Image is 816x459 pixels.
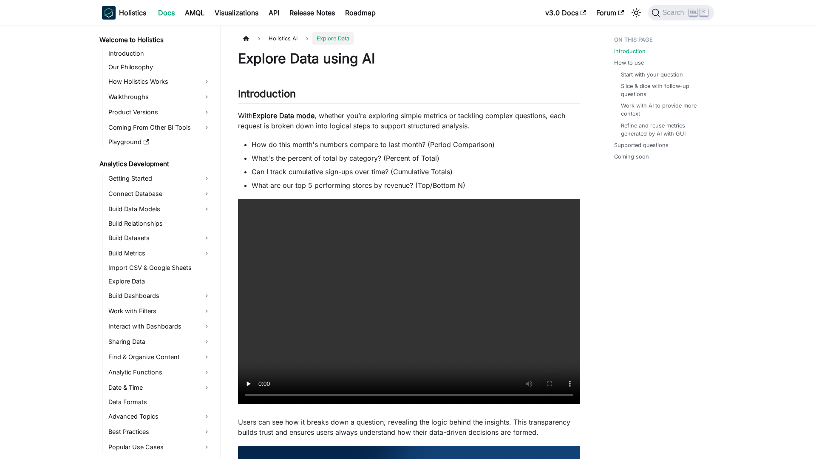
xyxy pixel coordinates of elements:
[252,180,580,190] li: What are our top 5 performing stores by revenue? (Top/Bottom N)
[97,34,213,46] a: Welcome to Holistics
[614,153,649,161] a: Coming soon
[119,8,146,18] b: Holistics
[591,6,629,20] a: Forum
[614,47,646,55] a: Introduction
[648,5,714,20] button: Search (Ctrl+K)
[106,105,213,119] a: Product Versions
[700,8,708,16] kbd: K
[106,440,213,454] a: Popular Use Cases
[540,6,591,20] a: v3.0 Docs
[106,61,213,73] a: Our Philosophy
[106,350,213,364] a: Find & Organize Content
[238,199,580,404] video: Your browser does not support embedding video, but you can .
[106,90,213,104] a: Walkthroughs
[106,410,213,423] a: Advanced Topics
[252,139,580,150] li: How do this month's numbers compare to last month? (Period Comparison)
[621,102,705,118] a: Work with AI to provide more context
[106,121,213,134] a: Coming From Other BI Tools
[238,32,254,45] a: Home page
[106,275,213,287] a: Explore Data
[252,167,580,177] li: Can I track cumulative sign-ups over time? (Cumulative Totals)
[284,6,340,20] a: Release Notes
[238,32,580,45] nav: Breadcrumbs
[621,122,705,138] a: Refine and reuse metrics generated by AI with GUI
[106,231,213,245] a: Build Datasets
[106,202,213,216] a: Build Data Models
[106,335,213,348] a: Sharing Data
[264,32,302,45] span: Holistics AI
[106,246,213,260] a: Build Metrics
[106,425,213,439] a: Best Practices
[621,71,683,79] a: Start with your question
[153,6,180,20] a: Docs
[614,141,669,149] a: Supported questions
[106,396,213,408] a: Data Formats
[238,110,580,131] p: With , whether you’re exploring simple metrics or tackling complex questions, each request is bro...
[252,111,314,120] strong: Explore Data mode
[93,25,221,459] nav: Docs sidebar
[106,136,213,148] a: Playground
[210,6,263,20] a: Visualizations
[97,158,213,170] a: Analytics Development
[106,381,213,394] a: Date & Time
[312,32,354,45] span: Explore Data
[238,88,580,104] h2: Introduction
[263,6,284,20] a: API
[614,59,644,67] a: How to use
[106,262,213,274] a: Import CSV & Google Sheets
[102,6,146,20] a: HolisticsHolistics
[238,50,580,67] h1: Explore Data using AI
[621,82,705,98] a: Slice & dice with follow-up questions
[340,6,381,20] a: Roadmap
[106,48,213,59] a: Introduction
[106,320,213,333] a: Interact with Dashboards
[106,289,213,303] a: Build Dashboards
[106,187,213,201] a: Connect Database
[106,304,213,318] a: Work with Filters
[180,6,210,20] a: AMQL
[106,365,213,379] a: Analytic Functions
[660,9,689,17] span: Search
[106,172,213,185] a: Getting Started
[106,218,213,229] a: Build Relationships
[106,75,213,88] a: How Holistics Works
[252,153,580,163] li: What's the percent of total by category? (Percent of Total)
[629,6,643,20] button: Switch between dark and light mode (currently light mode)
[102,6,116,20] img: Holistics
[238,417,580,437] p: Users can see how it breaks down a question, revealing the logic behind the insights. This transp...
